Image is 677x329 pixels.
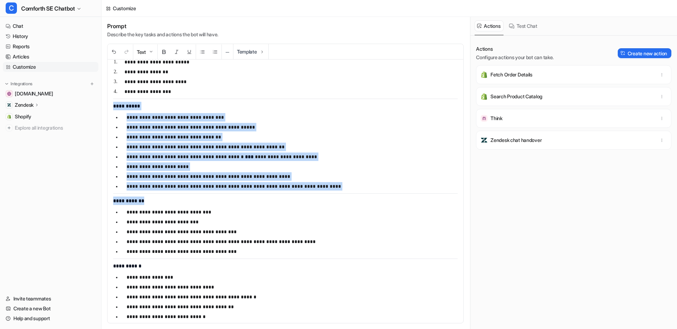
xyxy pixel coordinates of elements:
p: Describe the key tasks and actions the bot will have. [107,31,218,38]
a: Reports [3,42,98,51]
img: Bold [161,49,167,55]
img: Think icon [481,115,488,122]
p: Fetch Order Details [490,71,532,78]
div: Customize [113,5,136,12]
p: Zendesk chat handover [490,137,542,144]
p: Zendesk [15,101,33,108]
span: [DOMAIN_NAME] [15,90,53,97]
img: explore all integrations [6,124,13,131]
button: ─ [222,44,233,60]
button: Ordered List [209,44,221,60]
a: ShopifyShopify [3,112,98,122]
img: Template [259,49,265,55]
img: Shopify [7,114,11,119]
button: Italic [170,44,183,60]
img: Zendesk chat handover icon [481,137,488,144]
p: Actions [476,45,554,52]
img: Italic [174,49,179,55]
img: Search Product Catalog icon [481,93,488,100]
button: Bold [158,44,170,60]
a: Create a new Bot [3,304,98,314]
img: Undo [111,49,117,55]
img: Dropdown Down Arrow [148,49,154,55]
p: Integrations [11,81,32,87]
img: menu_add.svg [90,81,94,86]
img: comforth.se [7,92,11,96]
img: Redo [124,49,129,55]
button: Text [133,44,157,60]
img: Fetch Order Details icon [481,71,488,78]
h1: Prompt [107,23,218,30]
button: Underline [183,44,196,60]
a: comforth.se[DOMAIN_NAME] [3,89,98,99]
a: Explore all integrations [3,123,98,133]
span: Comforth SE Chatbot [21,4,75,13]
a: Customize [3,62,98,72]
button: Unordered List [196,44,209,60]
img: Create action [621,51,626,56]
a: Invite teammates [3,294,98,304]
button: Undo [108,44,120,60]
button: Redo [120,44,133,60]
img: Unordered List [200,49,205,55]
img: expand menu [4,81,9,86]
p: Configure actions your bot can take. [476,54,554,61]
p: Search Product Catalog [490,93,542,100]
img: Ordered List [212,49,218,55]
a: History [3,31,98,41]
a: Help and support [3,314,98,323]
span: C [6,2,17,14]
img: Underline [187,49,192,55]
button: Actions [475,20,504,31]
span: Explore all integrations [15,122,96,134]
button: Template [233,44,268,59]
button: Integrations [3,80,35,87]
a: Chat [3,21,98,31]
button: Create new action [618,48,671,58]
button: Test Chat [506,20,540,31]
img: Zendesk [7,103,11,107]
a: Articles [3,52,98,62]
span: Shopify [15,113,31,120]
p: Think [490,115,502,122]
